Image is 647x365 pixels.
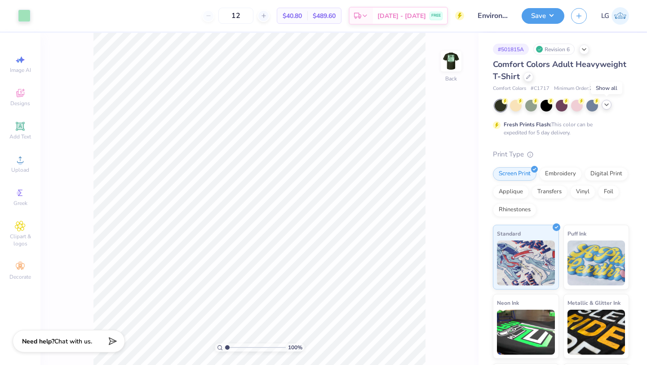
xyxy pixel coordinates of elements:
span: Comfort Colors Adult Heavyweight T-Shirt [493,59,626,82]
span: # C1717 [531,85,550,93]
span: [DATE] - [DATE] [377,11,426,21]
div: This color can be expedited for 5 day delivery. [504,120,614,137]
span: Clipart & logos [4,233,36,247]
span: Comfort Colors [493,85,526,93]
strong: Need help? [22,337,54,346]
span: Minimum Order: 24 + [554,85,599,93]
span: $489.60 [313,11,336,21]
span: Metallic & Glitter Ink [567,298,620,307]
span: $40.80 [283,11,302,21]
span: Decorate [9,273,31,280]
input: Untitled Design [471,7,515,25]
img: Puff Ink [567,240,625,285]
div: Foil [598,185,619,199]
a: LG [601,7,629,25]
span: Standard [497,229,521,238]
div: Revision 6 [533,44,575,55]
span: Neon Ink [497,298,519,307]
span: Puff Ink [567,229,586,238]
span: Greek [13,200,27,207]
div: Digital Print [585,167,628,181]
img: Lijo George [612,7,629,25]
span: Designs [10,100,30,107]
div: Rhinestones [493,203,536,217]
div: Back [445,75,457,83]
img: Metallic & Glitter Ink [567,310,625,355]
div: Vinyl [570,185,595,199]
div: Applique [493,185,529,199]
img: Standard [497,240,555,285]
div: Screen Print [493,167,536,181]
div: Print Type [493,149,629,160]
img: Neon Ink [497,310,555,355]
div: Embroidery [539,167,582,181]
span: Chat with us. [54,337,92,346]
span: 100 % [288,343,302,352]
span: FREE [431,13,441,19]
span: Image AI [10,67,31,74]
span: LG [601,11,609,21]
span: Add Text [9,133,31,140]
div: Transfers [532,185,567,199]
input: – – [218,8,253,24]
button: Save [522,8,564,24]
div: Show all [591,82,622,94]
div: # 501815A [493,44,529,55]
img: Back [442,52,460,70]
strong: Fresh Prints Flash: [504,121,551,128]
span: Upload [11,166,29,174]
